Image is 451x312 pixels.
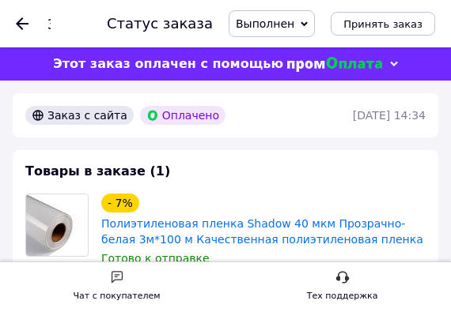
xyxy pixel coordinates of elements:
[140,106,225,125] div: Оплачено
[101,217,423,246] a: Полиэтиленовая пленка Shadow 40 мкм Прозрачно-белая 3м*100 м Качественная полиэтиленовая пленка
[47,16,90,32] span: Заказ
[25,106,134,125] div: Заказ с сайта
[353,109,426,122] time: [DATE] 14:34
[236,17,294,30] span: Выполнен
[331,12,435,36] button: Принять заказ
[74,288,161,304] div: Чат с покупателем
[101,252,210,265] span: Готово к отправке
[16,16,28,32] div: Вернуться назад
[26,194,88,256] img: Полиэтиленовая пленка Shadow 40 мкм Прозрачно-белая 3м*100 м Качественная полиэтиленовая пленка
[101,194,139,212] div: - 7%
[307,288,378,304] div: Тех поддержка
[25,164,170,179] span: Товары в заказе (1)
[287,57,382,72] img: evopay logo
[53,56,283,71] span: Этот заказ оплачен с помощью
[107,16,213,32] div: Статус заказа
[343,18,423,30] span: Принять заказ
